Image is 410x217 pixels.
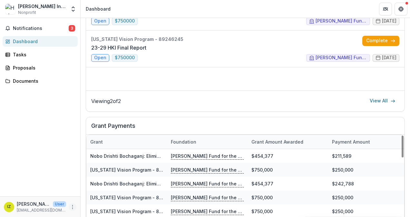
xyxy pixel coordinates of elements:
nav: breadcrumb [83,4,113,14]
div: $250,000 [328,191,409,204]
a: Complete [362,36,399,46]
div: Foundation [167,135,248,149]
div: Grant [86,135,167,149]
p: [EMAIL_ADDRESS][DOMAIN_NAME] [17,207,66,213]
a: [US_STATE] Vision Program - 89246245 [90,195,180,200]
p: [PERSON_NAME] [17,201,50,207]
div: Imelda Zumbro [7,205,11,209]
a: Nobo Drishti Bochaganj: Eliminating Cataract Blindness in [GEOGRAPHIC_DATA], [GEOGRAPHIC_DATA], [... [90,181,365,186]
div: $250,000 [328,163,409,177]
div: Dashboard [13,38,73,45]
div: Grant amount awarded [248,135,328,149]
span: Notifications [13,26,69,31]
img: Helen Keller International (HKI) [5,4,15,14]
div: Foundation [167,138,200,145]
div: $454,377 [248,149,328,163]
div: $750,000 [248,191,328,204]
a: Dashboard [3,36,78,47]
div: $242,788 [328,177,409,191]
p: [PERSON_NAME] Fund for the Blind [171,153,244,160]
h2: Grant Payments [91,122,399,135]
span: 3 [69,25,75,32]
div: Documents [13,78,73,84]
a: View All [366,96,399,106]
button: More [69,203,76,211]
div: $454,377 [248,177,328,191]
p: [PERSON_NAME] Fund for the Blind [171,208,244,215]
div: Proposals [13,64,73,71]
div: [PERSON_NAME] International (HKI) [18,3,66,10]
p: Viewing 2 of 2 [91,97,121,105]
a: [US_STATE] Vision Program - 89246245 [90,167,180,173]
div: Tasks [13,51,73,58]
div: $211,589 [328,149,409,163]
p: [PERSON_NAME] Fund for the Blind [171,166,244,174]
div: Payment Amount [328,135,409,149]
div: Grant amount awarded [248,138,307,145]
a: Proposals [3,62,78,73]
a: 23-29 HKI Final Report [91,44,146,52]
div: $750,000 [248,163,328,177]
a: [US_STATE] Vision Program - 89246245 [90,209,180,214]
button: Open entity switcher [69,3,78,15]
button: Partners [379,3,392,15]
a: Documents [3,76,78,86]
button: Notifications3 [3,23,78,33]
p: [PERSON_NAME] Fund for the Blind [171,194,244,201]
button: Get Help [395,3,407,15]
div: Grant [86,138,107,145]
span: Nonprofit [18,10,36,15]
a: Tasks [3,49,78,60]
div: Payment Amount [328,138,374,145]
p: [PERSON_NAME] Fund for the Blind [171,180,244,187]
a: Nobo Drishti Bochaganj: Eliminating Cataract Blindness in [GEOGRAPHIC_DATA], [GEOGRAPHIC_DATA], [... [90,153,365,159]
p: User [53,201,66,207]
div: Dashboard [86,5,111,12]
